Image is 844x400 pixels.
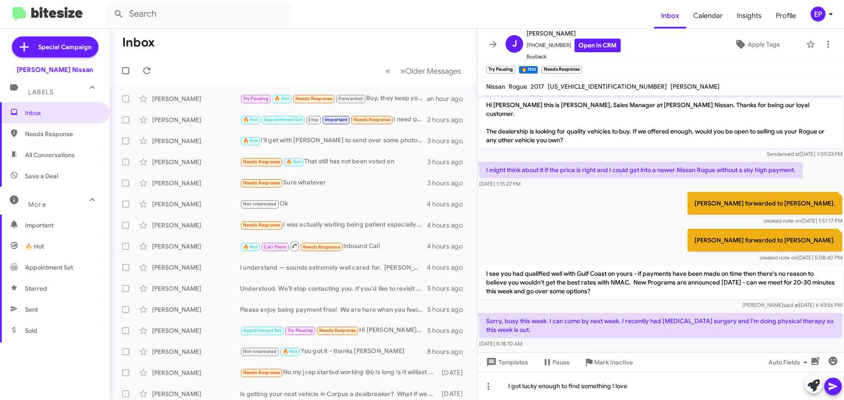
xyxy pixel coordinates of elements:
span: Needs Response [319,328,357,333]
div: I was actually waiting being patient especially due to since I've left my car is now rattling and... [240,220,427,230]
div: [PERSON_NAME] [152,94,240,103]
span: [DATE] 5:08:40 PM [760,254,842,261]
div: EP [811,7,826,22]
div: [PERSON_NAME] [152,179,240,187]
span: Pause [553,354,570,370]
span: Needs Response [303,244,340,250]
span: More [28,201,46,209]
div: 4 hours ago [427,221,470,230]
div: 4 hours ago [427,200,470,209]
button: Templates [477,354,535,370]
div: [DATE] [437,389,470,398]
span: J [512,37,517,51]
span: [PERSON_NAME] [670,83,720,90]
div: an hour ago [427,94,470,103]
div: Hi [PERSON_NAME], as explained to [PERSON_NAME], the [PERSON_NAME] [DEMOGRAPHIC_DATA] that was he... [240,325,427,335]
small: 🔥 Hot [519,66,538,74]
div: [PERSON_NAME] [152,389,240,398]
div: [PERSON_NAME] [152,200,240,209]
span: Needs Response [243,159,280,165]
span: Appointment Set [25,263,73,272]
button: Pause [535,354,577,370]
div: [PERSON_NAME] [152,284,240,293]
p: [PERSON_NAME] forwarded to [PERSON_NAME]. [688,229,842,252]
span: 🔥 Hot [243,117,258,123]
div: [PERSON_NAME] [152,137,240,145]
span: Nissan [486,83,505,90]
span: [DATE] 1:51:17 PM [764,217,842,224]
div: 8 hours ago [427,347,470,356]
div: [DATE] [437,368,470,377]
div: Boy, they keep you busy. [240,94,427,104]
span: [PERSON_NAME] [527,28,621,39]
span: 🔥 Hot [274,96,289,101]
div: 4 hours ago [427,242,470,251]
button: Apply Tags [712,36,802,52]
span: Needs Response [243,222,280,228]
p: [PERSON_NAME] forwarded to [PERSON_NAME]. [688,192,842,215]
div: No my j÷ep started working @o !s long !s it willlast i will stick with it. I however when i do ne... [240,368,437,378]
div: [PERSON_NAME] [152,158,240,166]
span: Apply Tags [748,36,780,52]
span: Needs Response [243,370,280,375]
div: [PERSON_NAME] Nissan [17,65,93,74]
span: Templates [484,354,528,370]
button: Next [395,62,466,80]
span: Sent [25,305,38,314]
a: Special Campaign [12,36,98,58]
nav: Page navigation example [381,62,466,80]
h1: Inbox [122,36,155,50]
button: EP [803,7,834,22]
span: Important [325,117,348,123]
span: Rogue [509,83,527,90]
button: Mark Inactive [577,354,640,370]
div: [PERSON_NAME] [152,115,240,124]
span: Sender [DATE] 1:09:23 PM [767,151,842,157]
div: Is getting your next vehicle in Corpus a dealbreaker? What if we could deliver to your home, e-si... [240,389,437,398]
span: » [400,65,405,76]
div: I got lucky enough to find something I love [477,372,844,400]
div: Ok [240,199,427,209]
span: created note on [760,254,797,261]
p: I hope the therapy is going well! Can be tough but always better just one day at a time! [583,352,842,368]
p: I might think about it if the price is right and I could get into a newer Nissan Rogue without a ... [479,162,803,178]
span: Special Campaign [38,43,91,51]
div: 3 hours ago [427,137,470,145]
span: created note on [764,217,801,224]
span: Call Them [264,244,287,250]
span: Needs Response [295,96,333,101]
div: [PERSON_NAME] [152,347,240,356]
span: Calendar [686,3,730,29]
div: 3 hours ago [427,179,470,187]
div: [PERSON_NAME] [152,242,240,251]
button: Auto Fields [761,354,818,370]
a: Inbox [654,3,686,29]
span: Not-Interested [243,201,277,207]
span: [DATE] 8:18:10 AM [479,340,522,347]
div: 3 hours ago [427,158,470,166]
a: Open in CRM [575,39,621,52]
div: [PERSON_NAME] [152,305,240,314]
div: That still has not been voted on [240,157,427,167]
div: [PERSON_NAME] [152,326,240,335]
div: 5 hours ago [427,284,470,293]
p: I see you had qualified well with Gulf Coast on yours - if payments have been made on time then t... [479,266,842,299]
span: 2017 [531,83,544,90]
span: Try Pausing [287,328,313,333]
span: Important [25,221,100,230]
span: 🔥 Hot [243,138,258,144]
div: 4 hours ago [427,263,470,272]
span: [DATE] 1:15:27 PM [479,180,520,187]
div: 5 hours ago [427,305,470,314]
span: Older Messages [405,66,461,76]
span: Forwarded [336,95,365,103]
span: Mark Inactive [594,354,633,370]
div: I'll get with [PERSON_NAME] to send over some photos - I think the Long bed is at Detail getting ... [240,136,427,146]
span: said at [783,302,799,308]
span: 🔥 Hot [243,244,258,250]
span: Needs Response [25,130,100,138]
a: Profile [769,3,803,29]
span: 🔥 Hot [286,159,301,165]
span: said at [784,151,800,157]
